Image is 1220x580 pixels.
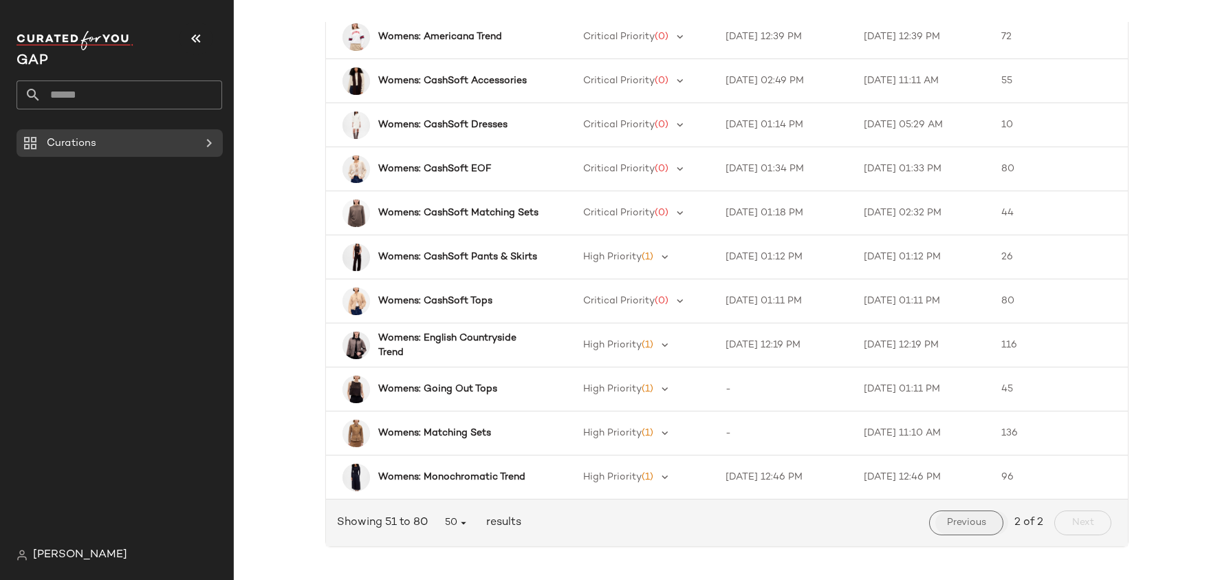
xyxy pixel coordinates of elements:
[990,279,1128,323] td: 80
[990,59,1128,103] td: 55
[583,384,642,394] span: High Priority
[642,340,653,350] span: (1)
[990,103,1128,147] td: 10
[990,323,1128,367] td: 116
[337,515,433,531] span: Showing 51 to 80
[17,54,48,68] span: Current Company Name
[853,191,990,235] td: [DATE] 02:32 PM
[946,517,986,528] span: Previous
[444,517,470,529] span: 50
[583,76,655,86] span: Critical Priority
[715,235,852,279] td: [DATE] 01:12 PM
[342,464,370,491] img: cn60598734.jpg
[433,511,481,535] button: 50
[583,164,655,174] span: Critical Priority
[990,411,1128,455] td: 136
[583,208,655,218] span: Critical Priority
[655,208,668,218] span: (0)
[642,384,653,394] span: (1)
[655,32,668,42] span: (0)
[378,294,492,308] b: Womens: CashSoft Tops
[990,455,1128,500] td: 96
[342,200,370,227] img: cn59807729.jpg
[655,164,668,174] span: (0)
[990,147,1128,191] td: 80
[378,426,491,440] b: Womens: Matching Sets
[715,411,852,455] td: -
[853,367,990,411] td: [DATE] 01:11 PM
[715,15,852,59] td: [DATE] 12:39 PM
[378,118,508,132] b: Womens: CashSoft Dresses
[342,155,370,183] img: cn60214318.jpg
[655,76,668,86] span: (0)
[990,235,1128,279] td: 26
[583,120,655,130] span: Critical Priority
[655,296,668,306] span: (0)
[715,455,852,500] td: [DATE] 12:46 PM
[715,147,852,191] td: [DATE] 01:34 PM
[853,59,990,103] td: [DATE] 11:11 AM
[342,332,370,359] img: cn60151420.jpg
[1014,515,1043,531] span: 2 of 2
[33,547,127,563] span: [PERSON_NAME]
[583,252,642,262] span: High Priority
[853,235,990,279] td: [DATE] 01:12 PM
[342,244,370,271] img: cn60216790.jpg
[378,331,542,360] b: Womens: English Countryside Trend
[342,23,370,51] img: cn60151285.jpg
[853,411,990,455] td: [DATE] 11:10 AM
[17,31,133,50] img: cfy_white_logo.C9jOOHJF.svg
[642,252,653,262] span: (1)
[715,191,852,235] td: [DATE] 01:18 PM
[853,103,990,147] td: [DATE] 05:29 AM
[715,59,852,103] td: [DATE] 02:49 PM
[342,420,370,447] img: cn60740188.jpg
[715,323,852,367] td: [DATE] 12:19 PM
[583,296,655,306] span: Critical Priority
[378,162,491,176] b: Womens: CashSoft EOF
[715,103,852,147] td: [DATE] 01:14 PM
[929,511,1003,535] button: Previous
[47,136,96,151] span: Curations
[17,550,28,561] img: svg%3e
[853,147,990,191] td: [DATE] 01:33 PM
[583,340,642,350] span: High Priority
[990,367,1128,411] td: 45
[715,279,852,323] td: [DATE] 01:11 PM
[378,206,538,220] b: Womens: CashSoft Matching Sets
[853,15,990,59] td: [DATE] 12:39 PM
[853,455,990,500] td: [DATE] 12:46 PM
[990,191,1128,235] td: 44
[342,111,370,139] img: cn60761016.jpg
[481,515,521,531] span: results
[583,428,642,438] span: High Priority
[342,376,370,403] img: cn60744350.jpg
[378,30,502,44] b: Womens: Americana Trend
[642,472,653,482] span: (1)
[583,32,655,42] span: Critical Priority
[342,67,370,95] img: cn60727496.jpg
[990,15,1128,59] td: 72
[378,74,527,88] b: Womens: CashSoft Accessories
[715,367,852,411] td: -
[378,470,525,484] b: Womens: Monochromatic Trend
[378,250,537,264] b: Womens: CashSoft Pants & Skirts
[342,288,370,315] img: cn60213445.jpg
[642,428,653,438] span: (1)
[853,323,990,367] td: [DATE] 12:19 PM
[853,279,990,323] td: [DATE] 01:11 PM
[583,472,642,482] span: High Priority
[378,382,497,396] b: Womens: Going Out Tops
[655,120,668,130] span: (0)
